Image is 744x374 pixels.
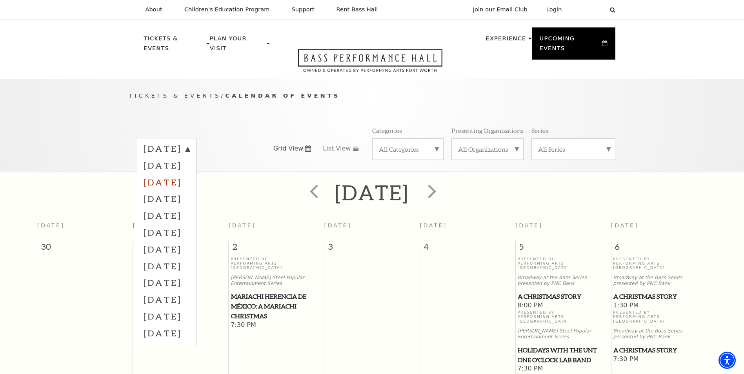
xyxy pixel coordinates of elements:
[613,355,705,364] span: 7:30 PM
[210,34,265,58] p: Plan Your Visit
[299,179,327,207] button: prev
[517,301,609,310] span: 8:00 PM
[611,241,707,256] span: 6
[144,291,190,308] label: [DATE]
[613,310,705,323] p: Presented By Performing Arts [GEOGRAPHIC_DATA]
[146,6,162,13] p: About
[231,257,322,270] p: Presented By Performing Arts [GEOGRAPHIC_DATA]
[613,292,705,301] a: A Christmas Story
[229,241,324,256] span: 2
[517,310,609,323] p: Presented By Performing Arts [GEOGRAPHIC_DATA]
[613,345,705,355] a: A Christmas Story
[611,222,638,229] span: [DATE]
[613,292,704,301] span: A Christmas Story
[144,207,190,224] label: [DATE]
[144,241,190,258] label: [DATE]
[515,222,543,229] span: [DATE]
[133,222,160,229] span: [DATE]
[458,145,517,153] label: All Organizations
[518,345,608,365] span: Holidays with the UNT One O'Clock Lab Band
[613,257,705,270] p: Presented By Performing Arts [GEOGRAPHIC_DATA]
[144,190,190,207] label: [DATE]
[575,6,602,13] select: Select:
[517,275,609,287] p: Broadway at the Bass Series presented by PNC Bank
[335,180,409,205] h2: [DATE]
[144,143,190,157] label: [DATE]
[133,241,228,256] span: 1
[292,6,315,13] p: Support
[517,365,609,373] span: 7:30 PM
[517,292,609,301] a: A Christmas Story
[417,179,445,207] button: next
[37,241,133,256] span: 30
[517,257,609,270] p: Presented By Performing Arts [GEOGRAPHIC_DATA]
[517,345,609,365] a: Holidays with the UNT One O'Clock Lab Band
[337,6,378,13] p: Rent Bass Hall
[324,241,420,256] span: 3
[613,301,705,310] span: 1:30 PM
[420,222,447,229] span: [DATE]
[270,49,471,79] a: Open this option
[144,224,190,241] label: [DATE]
[231,321,322,330] span: 7:30 PM
[144,274,190,291] label: [DATE]
[613,328,705,340] p: Broadway at the Bass Series presented by PNC Bank
[516,241,611,256] span: 5
[323,144,351,153] span: List View
[273,144,304,153] span: Grid View
[229,222,256,229] span: [DATE]
[420,241,515,256] span: 4
[613,345,704,355] span: A Christmas Story
[613,275,705,287] p: Broadway at the Bass Series presented by PNC Bank
[144,174,190,191] label: [DATE]
[144,34,205,58] p: Tickets & Events
[231,275,322,287] p: [PERSON_NAME] Steel Popular Entertainment Series
[372,126,402,134] p: Categories
[129,92,221,99] span: Tickets & Events
[184,6,270,13] p: Children's Education Program
[719,352,736,369] div: Accessibility Menu
[486,34,526,48] p: Experience
[225,92,340,99] span: Calendar of Events
[144,258,190,274] label: [DATE]
[531,126,548,134] p: Series
[451,126,524,134] p: Presenting Organizations
[324,222,352,229] span: [DATE]
[538,145,609,153] label: All Series
[144,325,190,341] label: [DATE]
[518,292,608,301] span: A Christmas Story
[379,145,437,153] label: All Categories
[517,328,609,340] p: [PERSON_NAME] Steel Popular Entertainment Series
[129,91,615,101] p: /
[144,308,190,325] label: [DATE]
[37,222,65,229] span: [DATE]
[540,34,600,58] p: Upcoming Events
[231,292,322,321] a: Mariachi Herencia de México: A Mariachi Christmas
[144,157,190,174] label: [DATE]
